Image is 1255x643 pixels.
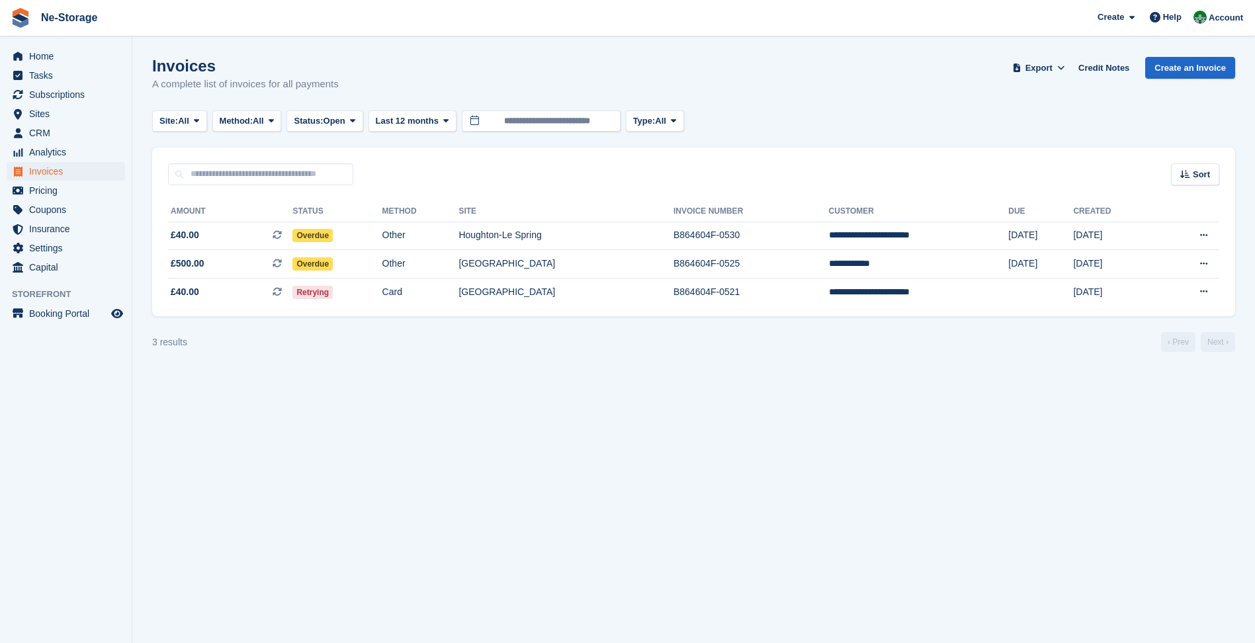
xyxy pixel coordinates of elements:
[29,105,108,123] span: Sites
[1209,11,1243,24] span: Account
[1158,332,1238,352] nav: Page
[152,335,187,349] div: 3 results
[458,222,673,250] td: Houghton-Le Spring
[178,114,189,128] span: All
[29,47,108,65] span: Home
[1073,201,1157,222] th: Created
[220,114,253,128] span: Method:
[292,257,333,271] span: Overdue
[382,250,459,279] td: Other
[458,201,673,222] th: Site
[1073,250,1157,279] td: [DATE]
[109,306,125,321] a: Preview store
[253,114,264,128] span: All
[376,114,439,128] span: Last 12 months
[7,220,125,238] a: menu
[1025,62,1053,75] span: Export
[382,222,459,250] td: Other
[382,278,459,306] td: Card
[1145,57,1235,79] a: Create an Invoice
[1201,332,1235,352] a: Next
[1008,222,1073,250] td: [DATE]
[7,258,125,277] a: menu
[1010,57,1068,79] button: Export
[152,77,339,92] p: A complete list of invoices for all payments
[29,220,108,238] span: Insurance
[655,114,666,128] span: All
[673,250,829,279] td: B864604F-0525
[1073,57,1135,79] a: Credit Notes
[29,143,108,161] span: Analytics
[1163,11,1182,24] span: Help
[1098,11,1124,24] span: Create
[29,85,108,104] span: Subscriptions
[152,57,339,75] h1: Invoices
[7,162,125,181] a: menu
[212,110,282,132] button: Method: All
[294,114,323,128] span: Status:
[152,110,207,132] button: Site: All
[1073,278,1157,306] td: [DATE]
[1073,222,1157,250] td: [DATE]
[7,66,125,85] a: menu
[12,288,132,301] span: Storefront
[626,110,684,132] button: Type: All
[1193,11,1207,24] img: Charlotte Nesbitt
[368,110,456,132] button: Last 12 months
[29,66,108,85] span: Tasks
[29,304,108,323] span: Booking Portal
[7,239,125,257] a: menu
[7,200,125,219] a: menu
[29,124,108,142] span: CRM
[829,201,1009,222] th: Customer
[168,201,292,222] th: Amount
[1161,332,1195,352] a: Previous
[458,278,673,306] td: [GEOGRAPHIC_DATA]
[7,124,125,142] a: menu
[159,114,178,128] span: Site:
[292,201,382,222] th: Status
[7,105,125,123] a: menu
[29,181,108,200] span: Pricing
[7,181,125,200] a: menu
[673,201,829,222] th: Invoice Number
[171,285,199,299] span: £40.00
[673,278,829,306] td: B864604F-0521
[29,162,108,181] span: Invoices
[1193,168,1210,181] span: Sort
[11,8,30,28] img: stora-icon-8386f47178a22dfd0bd8f6a31ec36ba5ce8667c1dd55bd0f319d3a0aa187defe.svg
[292,229,333,242] span: Overdue
[382,201,459,222] th: Method
[29,239,108,257] span: Settings
[458,250,673,279] td: [GEOGRAPHIC_DATA]
[673,222,829,250] td: B864604F-0530
[7,85,125,104] a: menu
[292,286,333,299] span: Retrying
[286,110,363,132] button: Status: Open
[29,200,108,219] span: Coupons
[36,7,103,28] a: Ne-Storage
[29,258,108,277] span: Capital
[7,47,125,65] a: menu
[7,304,125,323] a: menu
[633,114,656,128] span: Type:
[1008,201,1073,222] th: Due
[7,143,125,161] a: menu
[1008,250,1073,279] td: [DATE]
[324,114,345,128] span: Open
[171,257,204,271] span: £500.00
[171,228,199,242] span: £40.00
